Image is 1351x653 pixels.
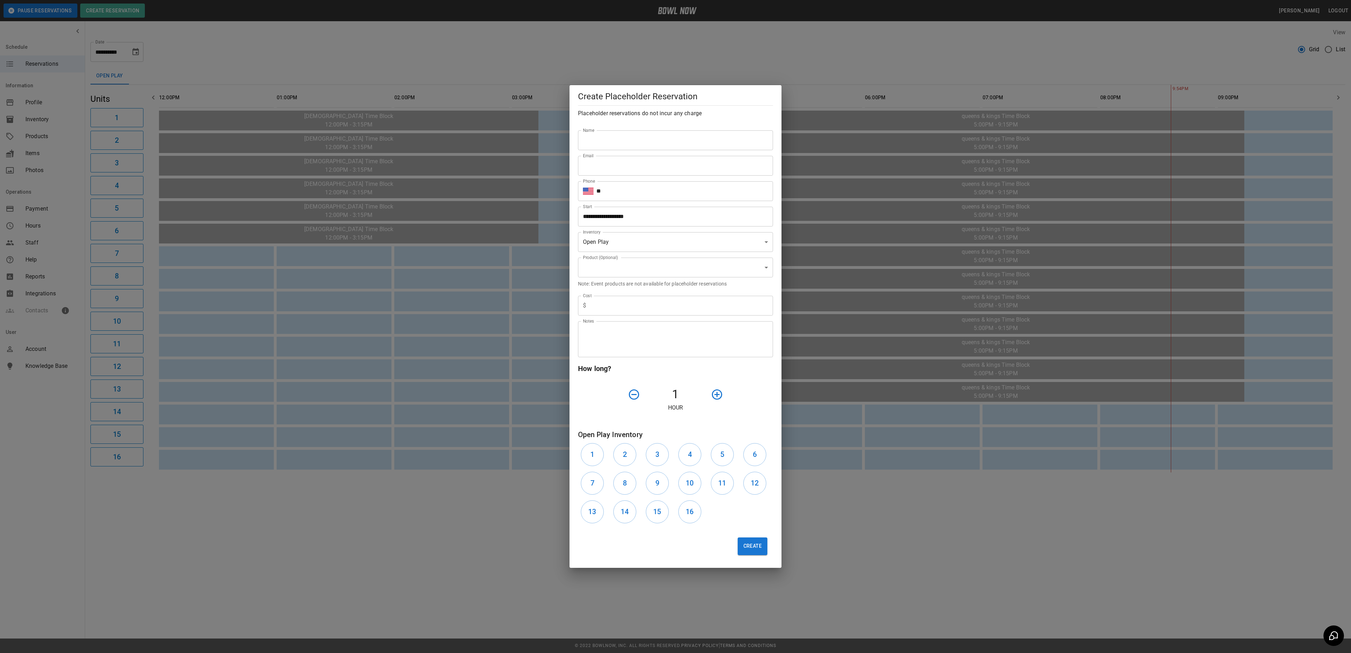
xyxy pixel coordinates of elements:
[613,500,636,523] button: 14
[643,387,708,402] h4: 1
[590,477,594,489] h6: 7
[646,472,669,495] button: 9
[583,186,594,196] button: Select country
[646,443,669,466] button: 3
[583,178,595,184] label: Phone
[720,449,724,460] h6: 5
[581,472,604,495] button: 7
[578,404,773,412] p: Hour
[678,443,701,466] button: 4
[678,472,701,495] button: 10
[578,91,773,102] h5: Create Placeholder Reservation
[686,477,694,489] h6: 10
[711,472,734,495] button: 11
[578,108,773,118] h6: Placeholder reservations do not incur any charge
[578,429,773,440] h6: Open Play Inventory
[623,477,627,489] h6: 8
[751,477,759,489] h6: 12
[688,449,692,460] h6: 4
[583,301,586,310] p: $
[578,280,773,287] p: Note: Event products are not available for placeholder reservations
[655,477,659,489] h6: 9
[578,258,773,277] div: ​
[743,472,766,495] button: 12
[581,500,604,523] button: 13
[613,443,636,466] button: 2
[588,506,596,517] h6: 13
[753,449,757,460] h6: 6
[686,506,694,517] h6: 16
[583,204,592,210] label: Start
[623,449,627,460] h6: 2
[590,449,594,460] h6: 1
[743,443,766,466] button: 6
[678,500,701,523] button: 16
[621,506,629,517] h6: 14
[613,472,636,495] button: 8
[718,477,726,489] h6: 11
[578,232,773,252] div: Open Play
[711,443,734,466] button: 5
[578,363,773,374] h6: How long?
[581,443,604,466] button: 1
[655,449,659,460] h6: 3
[653,506,661,517] h6: 15
[646,500,669,523] button: 15
[578,207,768,227] input: Choose date, selected date is Sep 16, 2025
[738,537,767,555] button: Create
